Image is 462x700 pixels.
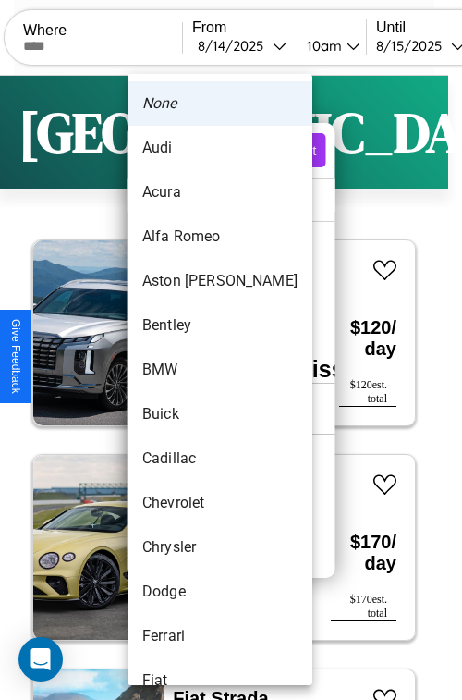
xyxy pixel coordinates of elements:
[128,614,312,658] li: Ferrari
[9,319,22,394] div: Give Feedback
[128,259,312,303] li: Aston [PERSON_NAME]
[142,92,177,115] em: None
[128,436,312,481] li: Cadillac
[128,525,312,570] li: Chrysler
[128,126,312,170] li: Audi
[128,303,312,348] li: Bentley
[128,348,312,392] li: BMW
[128,392,312,436] li: Buick
[128,215,312,259] li: Alfa Romeo
[128,170,312,215] li: Acura
[18,637,63,682] div: Open Intercom Messenger
[128,570,312,614] li: Dodge
[128,481,312,525] li: Chevrolet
